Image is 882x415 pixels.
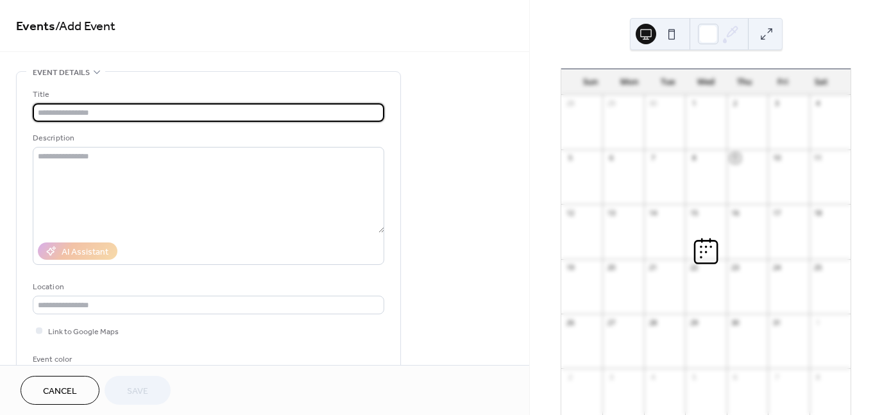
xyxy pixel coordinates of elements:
div: 30 [648,99,657,108]
div: 13 [606,208,616,217]
div: Tue [649,69,687,95]
div: 21 [648,263,657,273]
div: 17 [772,208,781,217]
div: 20 [606,263,616,273]
div: 28 [648,318,657,327]
div: 4 [648,372,657,382]
div: Sat [802,69,840,95]
div: 8 [689,153,699,163]
div: Sun [572,69,610,95]
div: 22 [689,263,699,273]
div: 6 [731,372,740,382]
div: Title [33,88,382,101]
div: 25 [813,263,823,273]
span: / Add Event [55,14,115,39]
div: 26 [565,318,575,327]
div: 15 [689,208,699,217]
div: 24 [772,263,781,273]
div: 31 [772,318,781,327]
div: 30 [731,318,740,327]
div: Wed [687,69,725,95]
div: 3 [606,372,616,382]
div: 27 [606,318,616,327]
button: Cancel [21,376,99,405]
div: 5 [565,153,575,163]
div: Mon [610,69,649,95]
div: 7 [772,372,781,382]
div: 29 [606,99,616,108]
div: 3 [772,99,781,108]
div: 29 [689,318,699,327]
div: 19 [565,263,575,273]
div: 28 [565,99,575,108]
div: 23 [731,263,740,273]
span: Event details [33,66,90,80]
div: 4 [813,99,823,108]
div: 18 [813,208,823,217]
div: 6 [606,153,616,163]
div: 2 [565,372,575,382]
div: 1 [689,99,699,108]
div: 1 [813,318,823,327]
div: 2 [731,99,740,108]
div: 7 [648,153,657,163]
div: Description [33,131,382,145]
a: Events [16,14,55,39]
div: Fri [763,69,802,95]
div: Location [33,280,382,294]
div: 10 [772,153,781,163]
div: 8 [813,372,823,382]
div: 9 [731,153,740,163]
span: Link to Google Maps [48,325,119,339]
div: 11 [813,153,823,163]
div: 12 [565,208,575,217]
div: Thu [725,69,763,95]
div: 16 [731,208,740,217]
span: Cancel [43,385,77,398]
div: 5 [689,372,699,382]
div: 14 [648,208,657,217]
div: Event color [33,353,129,366]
